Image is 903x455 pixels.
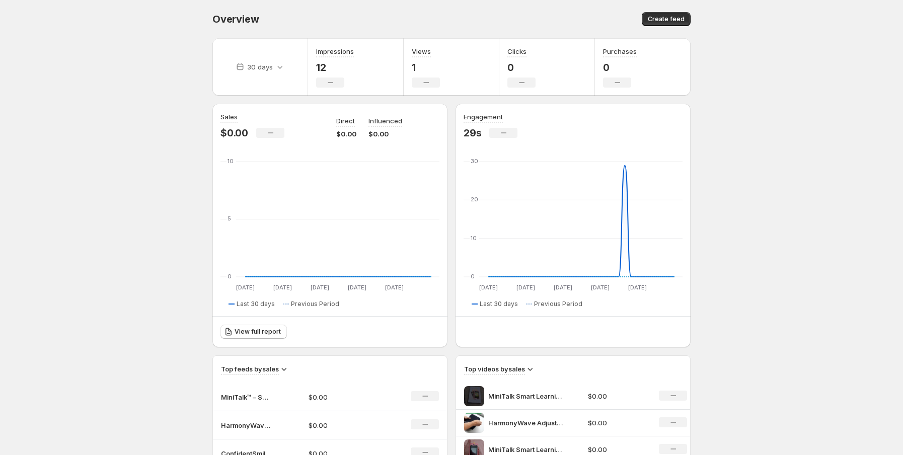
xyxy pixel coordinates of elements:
[220,112,238,122] h3: Sales
[488,418,564,428] p: HarmonyWave Adjustable Frequency Generator 783Hz Relaxation Aid Innovault 1
[588,418,647,428] p: $0.00
[464,364,525,374] h3: Top videos by sales
[412,61,440,73] p: 1
[554,284,572,291] text: [DATE]
[464,413,484,433] img: HarmonyWave Adjustable Frequency Generator 783Hz Relaxation Aid Innovault 1
[488,391,564,401] p: MiniTalk Smart Learning Toy for Curious Kids Lumiinoz 1
[480,300,518,308] span: Last 30 days
[648,15,685,23] span: Create feed
[603,61,637,73] p: 0
[488,444,564,454] p: MiniTalk Smart Learning Toy for Curious Kids Lumiinoz 2
[471,235,477,242] text: 10
[368,116,402,126] p: Influenced
[336,129,356,139] p: $0.00
[220,325,287,339] a: View full report
[471,273,475,280] text: 0
[368,129,402,139] p: $0.00
[464,127,481,139] p: 29s
[385,284,404,291] text: [DATE]
[273,284,292,291] text: [DATE]
[236,284,255,291] text: [DATE]
[237,300,275,308] span: Last 30 days
[591,284,610,291] text: [DATE]
[471,158,478,165] text: 30
[628,284,647,291] text: [DATE]
[603,46,637,56] h3: Purchases
[316,61,354,73] p: 12
[412,46,431,56] h3: Views
[507,61,536,73] p: 0
[507,46,526,56] h3: Clicks
[221,364,279,374] h3: Top feeds by sales
[309,420,380,430] p: $0.00
[220,127,248,139] p: $0.00
[309,392,380,402] p: $0.00
[479,284,498,291] text: [DATE]
[221,392,271,402] p: MiniTalk™ – Smart Learning Toy for Curious Kids
[348,284,366,291] text: [DATE]
[291,300,339,308] span: Previous Period
[336,116,355,126] p: Direct
[228,273,232,280] text: 0
[464,386,484,406] img: MiniTalk Smart Learning Toy for Curious Kids Lumiinoz 1
[228,215,231,222] text: 5
[642,12,691,26] button: Create feed
[235,328,281,336] span: View full report
[311,284,329,291] text: [DATE]
[464,112,503,122] h3: Engagement
[247,62,273,72] p: 30 days
[316,46,354,56] h3: Impressions
[534,300,582,308] span: Previous Period
[471,196,478,203] text: 20
[516,284,535,291] text: [DATE]
[212,13,259,25] span: Overview
[221,420,271,430] p: HarmonyWave™
[228,158,234,165] text: 10
[588,391,647,401] p: $0.00
[588,444,647,454] p: $0.00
